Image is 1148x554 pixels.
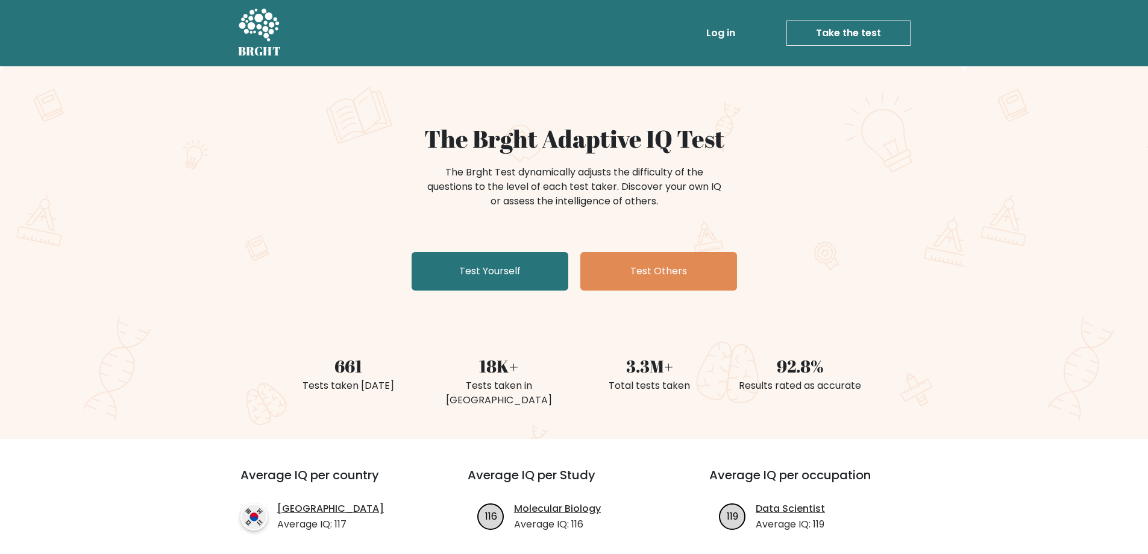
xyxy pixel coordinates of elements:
a: Molecular Biology [514,502,601,516]
p: Average IQ: 116 [514,517,601,532]
div: 18K+ [431,353,567,379]
h5: BRGHT [238,44,281,58]
div: Tests taken [DATE] [280,379,416,393]
h3: Average IQ per Study [468,468,680,497]
a: Data Scientist [756,502,825,516]
a: Take the test [786,20,911,46]
h1: The Brght Adaptive IQ Test [280,124,868,153]
div: Tests taken in [GEOGRAPHIC_DATA] [431,379,567,408]
h3: Average IQ per country [240,468,424,497]
div: 3.3M+ [582,353,718,379]
a: Test Others [580,252,737,291]
div: 661 [280,353,416,379]
img: country [240,503,268,530]
h3: Average IQ per occupation [709,468,922,497]
div: 92.8% [732,353,868,379]
a: [GEOGRAPHIC_DATA] [277,502,384,516]
div: Results rated as accurate [732,379,868,393]
div: Total tests taken [582,379,718,393]
text: 116 [485,509,497,523]
text: 119 [727,509,738,523]
a: BRGHT [238,5,281,61]
div: The Brght Test dynamically adjusts the difficulty of the questions to the level of each test take... [424,165,725,209]
a: Log in [701,21,740,45]
p: Average IQ: 117 [277,517,384,532]
p: Average IQ: 119 [756,517,825,532]
a: Test Yourself [412,252,568,291]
